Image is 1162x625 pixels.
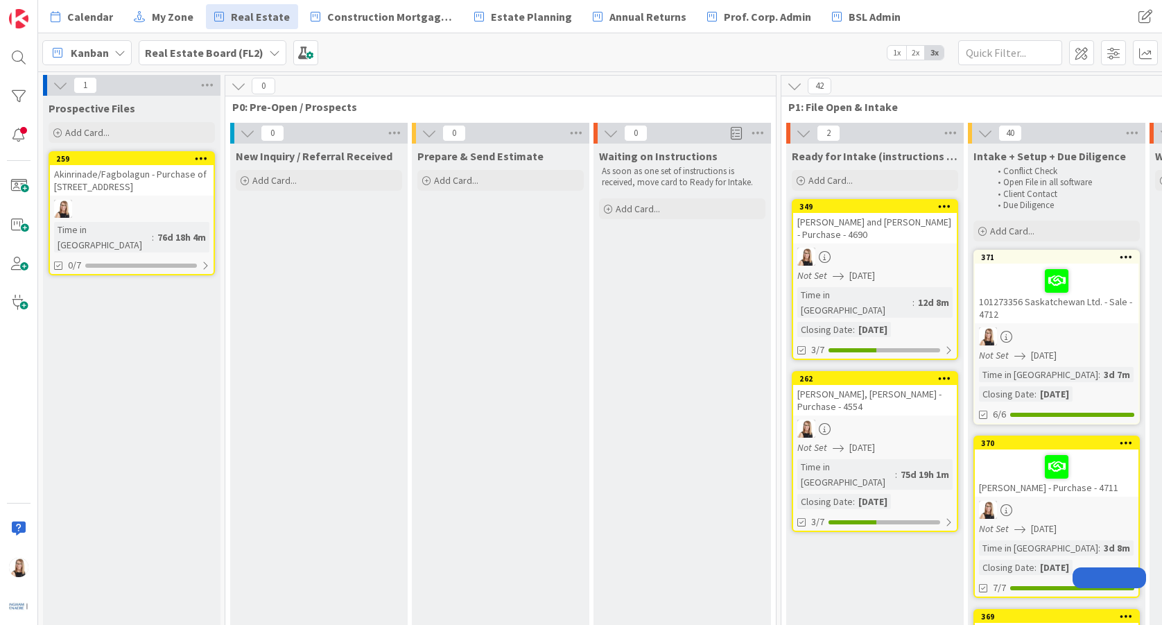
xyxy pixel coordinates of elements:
[154,230,209,245] div: 76d 18h 4m
[811,343,824,357] span: 3/7
[73,77,97,94] span: 1
[906,46,925,60] span: 2x
[993,407,1006,422] span: 6/6
[793,213,957,243] div: [PERSON_NAME] and [PERSON_NAME] - Purchase - 4690
[50,165,214,196] div: Akinrinade/Fagbolagun - Purchase of [STREET_ADDRESS]
[261,125,284,142] span: 0
[990,225,1034,237] span: Add Card...
[811,515,824,529] span: 3/7
[42,4,121,29] a: Calendar
[855,494,891,509] div: [DATE]
[231,8,290,25] span: Real Estate
[979,522,1009,535] i: Not Set
[975,501,1138,519] div: DB
[990,166,1138,177] li: Conflict Check
[979,327,997,345] img: DB
[808,174,853,187] span: Add Card...
[793,373,957,385] div: 262
[50,153,214,196] div: 259Akinrinade/Fagbolagun - Purchase of [STREET_ADDRESS]
[981,612,1138,622] div: 369
[975,450,1138,497] div: [PERSON_NAME] - Purchase - 4711
[54,222,152,252] div: Time in [GEOGRAPHIC_DATA]
[958,40,1062,65] input: Quick Filter...
[442,125,466,142] span: 0
[979,367,1098,382] div: Time in [GEOGRAPHIC_DATA]
[792,149,958,163] span: Ready for Intake (instructions received)
[975,251,1138,264] div: 371
[624,125,648,142] span: 0
[973,149,1126,163] span: Intake + Setup + Due Diligence
[434,174,478,187] span: Add Card...
[1031,522,1057,536] span: [DATE]
[152,230,154,245] span: :
[724,8,811,25] span: Prof. Corp. Admin
[602,166,763,189] p: As soon as one set of instructions is received, move card to Ready for Intake.
[50,153,214,165] div: 259
[797,269,827,282] i: Not Set
[990,189,1138,200] li: Client Contact
[925,46,944,60] span: 3x
[979,560,1034,575] div: Closing Date
[68,258,81,273] span: 0/7
[1034,560,1037,575] span: :
[9,9,28,28] img: Visit kanbanzone.com
[792,371,958,532] a: 262[PERSON_NAME], [PERSON_NAME] - Purchase - 4554DBNot Set[DATE]Time in [GEOGRAPHIC_DATA]:75d 19h...
[975,437,1138,497] div: 370[PERSON_NAME] - Purchase - 4711
[990,177,1138,188] li: Open File in all software
[973,436,1140,598] a: 370[PERSON_NAME] - Purchase - 4711DBNot Set[DATE]Time in [GEOGRAPHIC_DATA]:3d 8mClosing Date:[DAT...
[799,202,957,212] div: 349
[125,4,202,29] a: My Zone
[616,203,660,215] span: Add Card...
[895,467,897,482] span: :
[975,610,1138,623] div: 369
[797,459,895,490] div: Time in [GEOGRAPHIC_DATA]
[799,374,957,384] div: 262
[9,558,28,577] img: DB
[252,174,297,187] span: Add Card...
[609,8,686,25] span: Annual Returns
[797,248,815,266] img: DB
[793,200,957,243] div: 349[PERSON_NAME] and [PERSON_NAME] - Purchase - 4690
[9,597,28,616] img: avatar
[979,540,1098,556] div: Time in [GEOGRAPHIC_DATA]
[793,373,957,416] div: 262[PERSON_NAME], [PERSON_NAME] - Purchase - 4554
[792,199,958,360] a: 349[PERSON_NAME] and [PERSON_NAME] - Purchase - 4690DBNot Set[DATE]Time in [GEOGRAPHIC_DATA]:12d ...
[65,126,110,139] span: Add Card...
[998,125,1022,142] span: 40
[855,322,891,337] div: [DATE]
[912,295,914,310] span: :
[853,322,855,337] span: :
[975,327,1138,345] div: DB
[979,386,1034,402] div: Closing Date
[897,467,953,482] div: 75d 19h 1m
[793,385,957,416] div: [PERSON_NAME], [PERSON_NAME] - Purchase - 4554
[849,8,901,25] span: BSL Admin
[206,4,298,29] a: Real Estate
[50,200,214,218] div: DB
[797,494,853,509] div: Closing Date
[887,46,906,60] span: 1x
[67,8,113,25] span: Calendar
[252,78,275,94] span: 0
[232,100,758,114] span: P0: Pre-Open / Prospects
[849,268,875,283] span: [DATE]
[56,154,214,164] div: 259
[975,251,1138,323] div: 371101273356 Saskatchewan Ltd. - Sale - 4712
[797,322,853,337] div: Closing Date
[491,8,572,25] span: Estate Planning
[993,581,1006,595] span: 7/7
[599,149,718,163] span: Waiting on Instructions
[236,149,392,163] span: New Inquiry / Referral Received
[981,252,1138,262] div: 371
[975,264,1138,323] div: 101273356 Saskatchewan Ltd. - Sale - 4712
[979,501,997,519] img: DB
[824,4,909,29] a: BSL Admin
[979,349,1009,361] i: Not Set
[49,101,135,115] span: Prospective Files
[1037,560,1073,575] div: [DATE]
[584,4,695,29] a: Annual Returns
[1100,367,1134,382] div: 3d 7m
[466,4,580,29] a: Estate Planning
[990,200,1138,211] li: Due Diligence
[973,250,1140,425] a: 371101273356 Saskatchewan Ltd. - Sale - 4712DBNot Set[DATE]Time in [GEOGRAPHIC_DATA]:3d 7mClosing...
